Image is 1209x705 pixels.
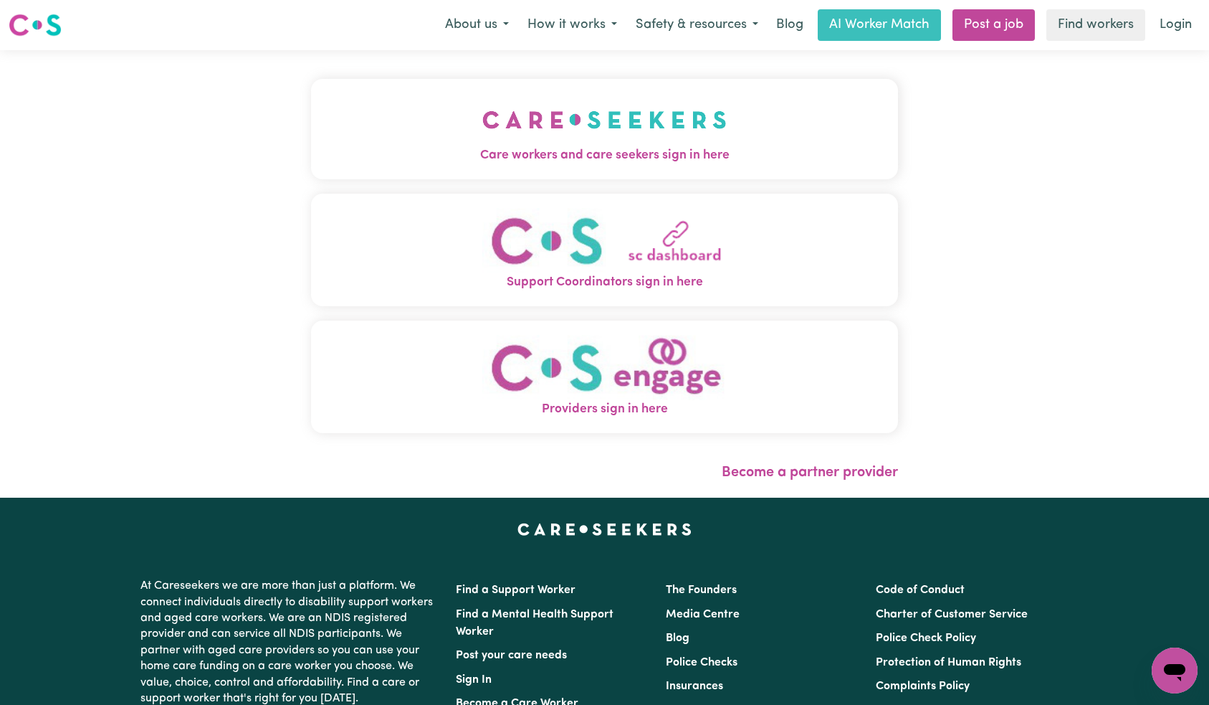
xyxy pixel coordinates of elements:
a: Code of Conduct [876,585,965,596]
a: Become a partner provider [722,465,898,480]
a: Find a Support Worker [456,585,575,596]
a: Insurances [666,681,723,692]
a: Find workers [1046,9,1145,41]
a: Sign In [456,674,492,686]
iframe: Button to launch messaging window [1152,648,1198,694]
button: How it works [518,10,626,40]
button: Safety & resources [626,10,768,40]
a: Post a job [952,9,1035,41]
button: Providers sign in here [311,321,899,433]
img: Careseekers logo [9,12,62,38]
button: About us [436,10,518,40]
a: Login [1151,9,1200,41]
a: Police Check Policy [876,633,976,644]
a: Post your care needs [456,650,567,661]
a: AI Worker Match [818,9,941,41]
a: Complaints Policy [876,681,970,692]
a: Police Checks [666,657,737,668]
a: Blog [666,633,689,644]
a: Media Centre [666,609,740,620]
button: Care workers and care seekers sign in here [311,79,899,179]
span: Care workers and care seekers sign in here [311,146,899,165]
button: Support Coordinators sign in here [311,194,899,306]
a: Charter of Customer Service [876,609,1028,620]
a: Blog [768,9,812,41]
span: Providers sign in here [311,400,899,419]
a: Protection of Human Rights [876,657,1021,668]
a: The Founders [666,585,737,596]
a: Careseekers home page [517,524,692,535]
a: Careseekers logo [9,9,62,42]
span: Support Coordinators sign in here [311,273,899,292]
a: Find a Mental Health Support Worker [456,609,613,638]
